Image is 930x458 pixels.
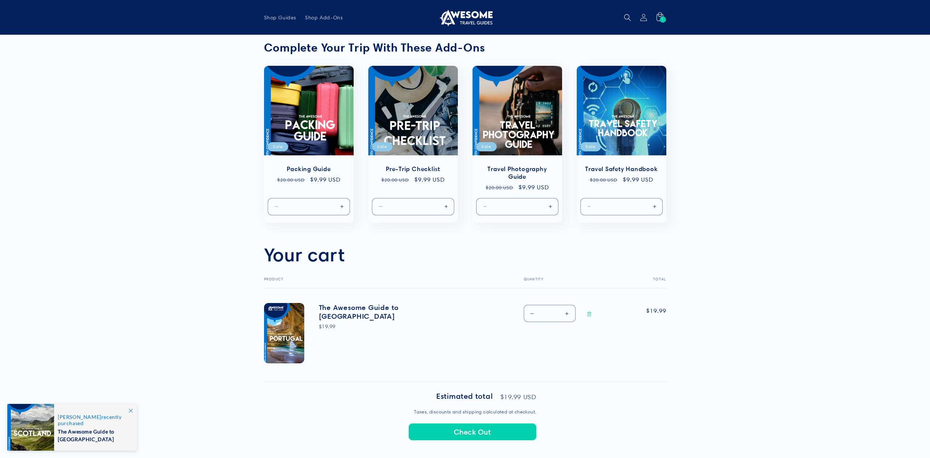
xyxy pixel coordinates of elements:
[505,277,622,288] th: Quantity
[584,165,659,173] a: Travel Safety Handbook
[297,198,321,215] input: Quantity for Default Title
[301,10,347,25] a: Shop Add-Ons
[319,323,429,330] div: $19.99
[636,307,666,315] span: $19.99
[505,198,529,215] input: Quantity for Default Title
[662,16,664,23] span: 1
[58,414,129,426] span: recently purchased
[500,394,536,400] p: $19.99 USD
[264,41,485,54] strong: Complete Your Trip With These Add-Ons
[305,14,343,21] span: Shop Add-Ons
[541,305,559,322] input: Quantity for The Awesome Guide to Portugal
[264,243,345,266] h1: Your cart
[264,14,297,21] span: Shop Guides
[58,426,129,443] span: The Awesome Guide to [GEOGRAPHIC_DATA]
[435,6,495,29] a: Awesome Travel Guides
[408,408,536,416] small: Taxes, discounts and shipping calculated at checkout.
[610,198,633,215] input: Quantity for Default Title
[264,277,505,288] th: Product
[260,10,301,25] a: Shop Guides
[620,10,636,26] summary: Search
[376,165,451,173] a: Pre-Trip Checklist
[408,423,536,440] button: Check Out
[583,305,596,323] a: Remove The Awesome Guide to Portugal
[438,9,493,26] img: Awesome Travel Guides
[319,303,429,321] a: The Awesome Guide to [GEOGRAPHIC_DATA]
[401,198,425,215] input: Quantity for Default Title
[58,414,101,420] span: [PERSON_NAME]
[480,165,555,181] a: Travel Photography Guide
[264,66,666,223] ul: Slider
[622,277,666,288] th: Total
[436,393,493,400] h2: Estimated total
[271,165,346,173] a: Packing Guide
